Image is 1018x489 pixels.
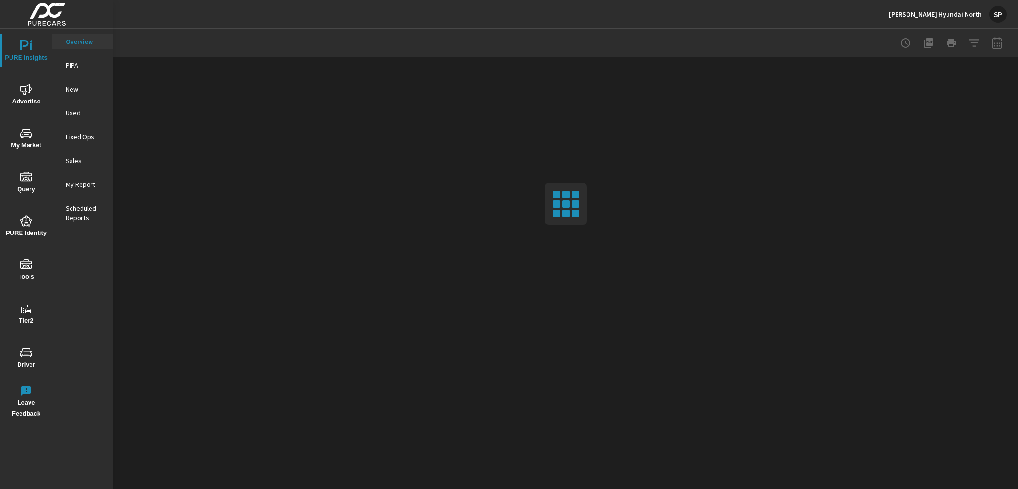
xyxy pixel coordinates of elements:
p: Fixed Ops [66,132,105,142]
span: Tier2 [3,303,49,326]
span: PURE Insights [3,40,49,63]
span: Driver [3,347,49,370]
div: Overview [52,34,113,49]
p: [PERSON_NAME] Hyundai North [889,10,982,19]
div: Sales [52,153,113,168]
div: Scheduled Reports [52,201,113,225]
div: Used [52,106,113,120]
span: Advertise [3,84,49,107]
div: New [52,82,113,96]
div: nav menu [0,29,52,423]
p: Overview [66,37,105,46]
span: My Market [3,128,49,151]
p: Used [66,108,105,118]
p: My Report [66,180,105,189]
span: Query [3,172,49,195]
p: New [66,84,105,94]
div: SP [989,6,1007,23]
span: PURE Identity [3,215,49,239]
p: Sales [66,156,105,165]
div: My Report [52,177,113,192]
div: Fixed Ops [52,130,113,144]
div: PIPA [52,58,113,72]
p: PIPA [66,61,105,70]
p: Scheduled Reports [66,204,105,223]
span: Leave Feedback [3,385,49,419]
span: Tools [3,259,49,283]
